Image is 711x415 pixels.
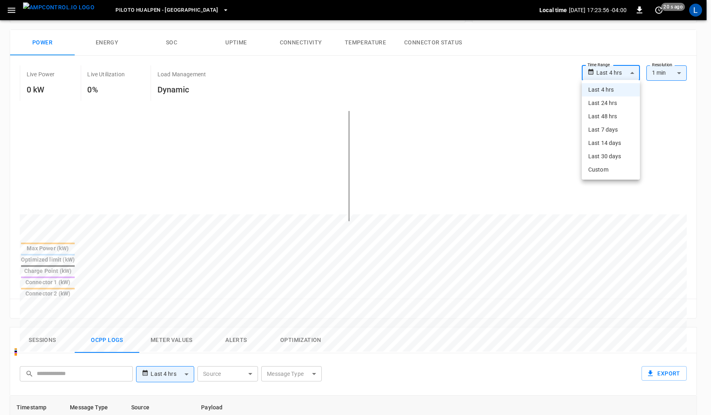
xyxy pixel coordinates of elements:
[582,123,640,136] li: Last 7 days
[582,136,640,150] li: Last 14 days
[582,83,640,96] li: Last 4 hrs
[582,110,640,123] li: Last 48 hrs
[582,150,640,163] li: Last 30 days
[582,163,640,176] li: Custom
[582,96,640,110] li: Last 24 hrs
